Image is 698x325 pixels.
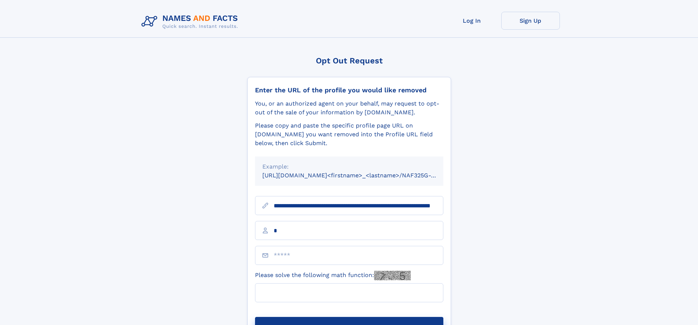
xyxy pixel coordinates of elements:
label: Please solve the following math function: [255,271,411,280]
div: Example: [262,162,436,171]
div: You, or an authorized agent on your behalf, may request to opt-out of the sale of your informatio... [255,99,443,117]
div: Enter the URL of the profile you would like removed [255,86,443,94]
small: [URL][DOMAIN_NAME]<firstname>_<lastname>/NAF325G-xxxxxxxx [262,172,457,179]
a: Sign Up [501,12,560,30]
div: Please copy and paste the specific profile page URL on [DOMAIN_NAME] you want removed into the Pr... [255,121,443,148]
img: Logo Names and Facts [139,12,244,32]
div: Opt Out Request [247,56,451,65]
a: Log In [443,12,501,30]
